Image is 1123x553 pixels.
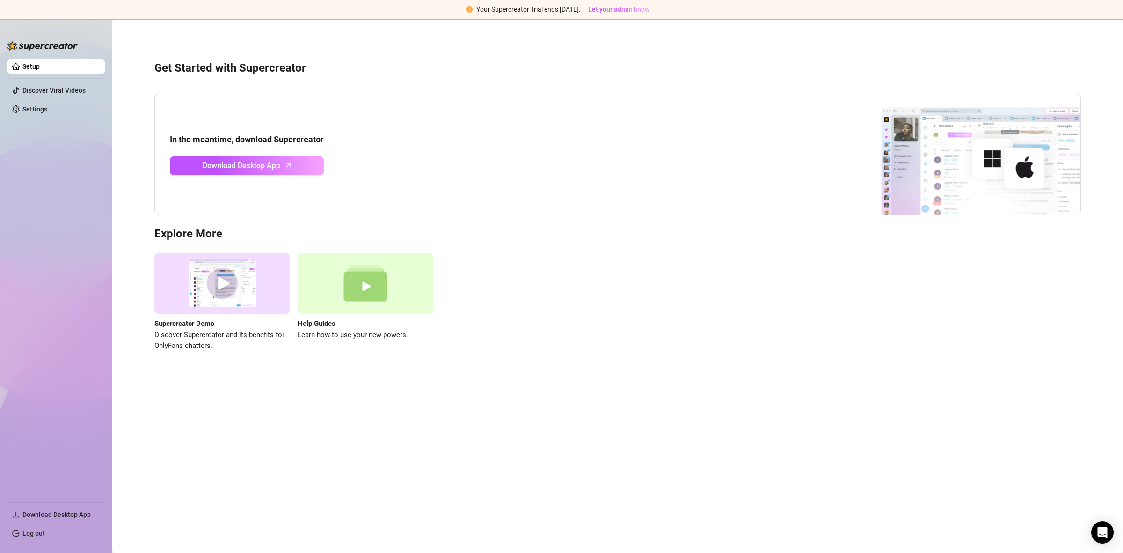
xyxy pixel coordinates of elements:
a: Help GuidesLearn how to use your new powers. [298,253,433,352]
img: download app [846,93,1080,215]
span: Download Desktop App [22,511,91,518]
span: Learn how to use your new powers. [298,330,433,341]
span: arrow-up [283,160,294,170]
a: Setup [22,63,40,70]
img: logo-BBDzfeDw.svg [7,41,78,51]
a: Log out [22,530,45,537]
a: Download Desktop Apparrow-up [170,156,324,175]
button: Let your admin know [584,4,653,15]
strong: Supercreator Demo [154,319,214,328]
span: download [12,511,20,518]
strong: Help Guides [298,319,335,328]
h3: Explore More [154,227,1081,242]
span: Discover Supercreator and its benefits for OnlyFans chatters. [154,330,290,352]
span: Your Supercreator Trial ends [DATE]. [476,6,581,13]
span: Let your admin know [588,6,649,13]
strong: In the meantime, download Supercreator [170,134,324,144]
img: supercreator demo [154,253,290,314]
img: help guides [298,253,433,314]
div: Open Intercom Messenger [1091,521,1114,544]
a: Settings [22,105,47,113]
a: Supercreator DemoDiscover Supercreator and its benefits for OnlyFans chatters. [154,253,290,352]
span: exclamation-circle [466,6,473,13]
a: Discover Viral Videos [22,87,86,94]
span: Download Desktop App [203,160,280,171]
h3: Get Started with Supercreator [154,61,1081,76]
